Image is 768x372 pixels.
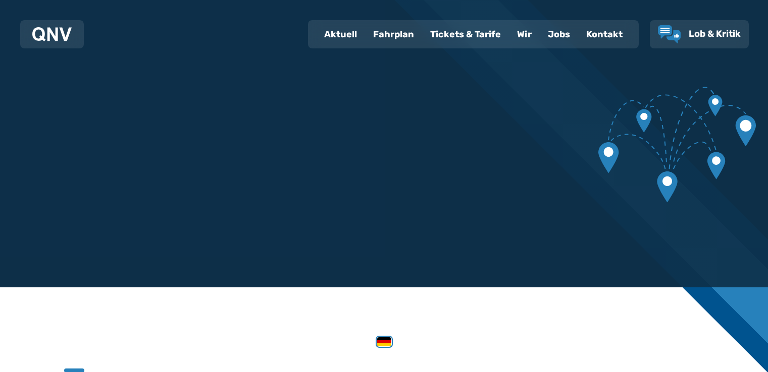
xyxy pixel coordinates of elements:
span: Lob & Kritik [689,28,741,39]
a: Wir [509,21,540,47]
a: Tickets & Tarife [422,21,509,47]
a: Jobs [540,21,578,47]
a: QNV Logo [32,24,72,44]
img: QNV Logo [32,27,72,41]
a: Fahrplan [365,21,422,47]
a: Aktuell [316,21,365,47]
img: Verbundene Kartenmarkierungen [598,69,756,220]
a: Kontakt [578,21,631,47]
a: Lob & Kritik [658,25,741,43]
img: German [377,337,391,346]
